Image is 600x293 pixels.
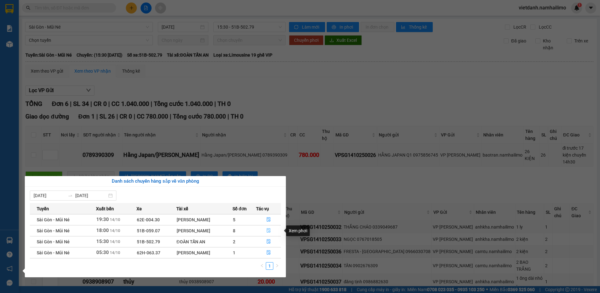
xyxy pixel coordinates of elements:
span: 5 [233,217,235,222]
div: Xem phơi [286,225,310,236]
span: Số đơn [233,205,247,212]
span: 18:00 [96,228,109,233]
span: 05:30 [96,250,109,255]
span: swap-right [68,193,73,198]
span: 15:30 [96,239,109,244]
input: Đến ngày [75,192,107,199]
span: Sài Gòn - Mũi Né [37,217,70,222]
span: left [260,264,264,268]
button: file-done [256,237,281,247]
span: 51B-059.07 [137,228,160,233]
li: Previous Page [258,262,266,270]
span: 51B-502.79 [137,239,160,244]
span: Xe [137,205,142,212]
a: 1 [266,263,273,269]
span: 19:30 [96,217,109,222]
span: Sài Gòn - Mũi Né [37,250,70,255]
span: Sài Gòn - Mũi Né [37,228,70,233]
span: Xuất bến [96,205,114,212]
span: 14/10 [110,229,120,233]
span: 8 [233,228,235,233]
span: Tài xế [176,205,188,212]
span: 62H-063.37 [137,250,160,255]
span: 62E-004.30 [137,217,160,222]
span: file-done [266,228,271,233]
div: [PERSON_NAME] [177,227,233,234]
span: Tác vụ [256,205,269,212]
span: file-done [266,250,271,255]
button: file-done [256,226,281,236]
span: 14/10 [110,218,120,222]
div: [PERSON_NAME] [177,249,233,256]
input: Từ ngày [34,192,65,199]
span: 14/10 [110,251,120,255]
div: Danh sách chuyến hàng sắp về văn phòng [30,178,281,185]
div: [PERSON_NAME] [177,216,233,223]
span: right [275,264,279,268]
span: to [68,193,73,198]
button: left [258,262,266,270]
span: Sài Gòn - Mũi Né [37,239,70,244]
button: file-done [256,248,281,258]
button: right [273,262,281,270]
span: 2 [233,239,235,244]
button: file-done [256,215,281,225]
li: Next Page [273,262,281,270]
span: 14/10 [110,240,120,244]
div: ĐOÀN TẤN AN [177,238,233,245]
span: 1 [233,250,235,255]
span: Tuyến [37,205,49,212]
span: file-done [266,239,271,244]
span: file-done [266,217,271,222]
